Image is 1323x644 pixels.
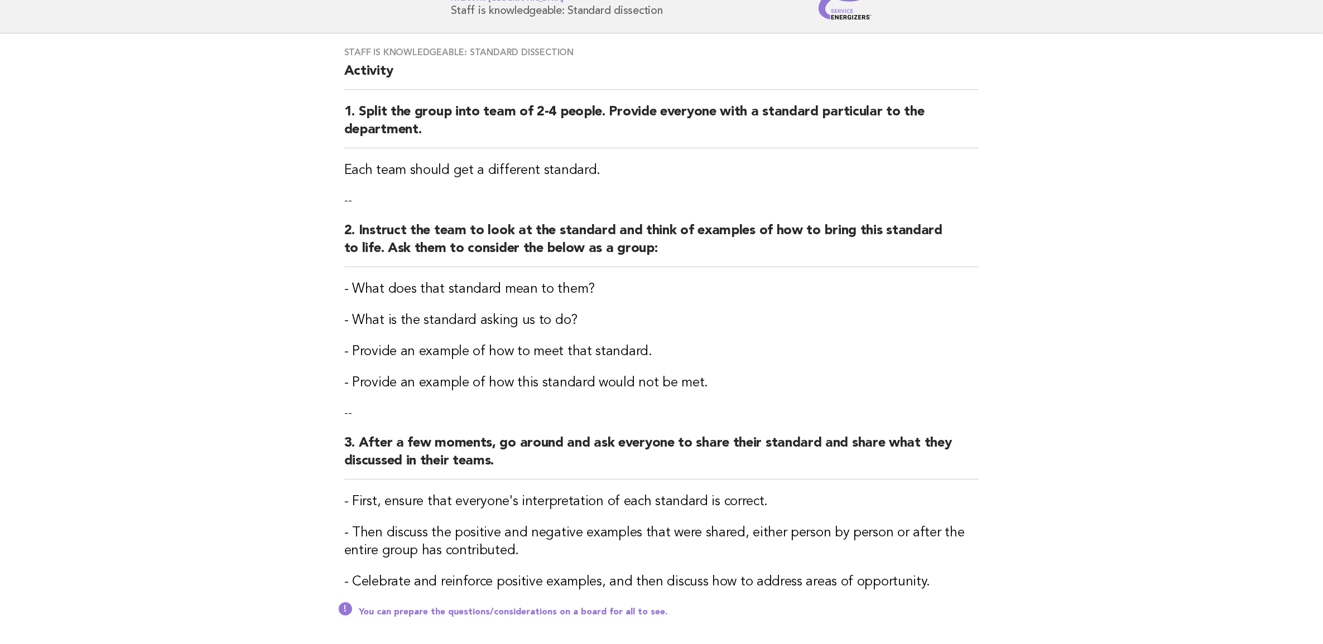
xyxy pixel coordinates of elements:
h2: 3. After a few moments, go around and ask everyone to share their standard and share what they di... [344,434,979,480]
h3: - What is the standard asking us to do? [344,312,979,330]
h3: - Then discuss the positive and negative examples that were shared, either person by person or af... [344,524,979,560]
p: -- [344,193,979,209]
h3: - Provide an example of how this standard would not be met. [344,374,979,392]
h3: - What does that standard mean to them? [344,280,979,298]
h3: - Celebrate and reinforce positive examples, and then discuss how to address areas of opportunity. [344,573,979,591]
h3: - Provide an example of how to meet that standard. [344,343,979,361]
h3: Staff is knowledgeable: Standard dissection [344,47,979,58]
h3: Each team should get a different standard. [344,162,979,180]
h3: - First, ensure that everyone's interpretation of each standard is correct. [344,493,979,511]
p: You can prepare the questions/considerations on a board for all to see. [359,607,979,618]
p: -- [344,405,979,421]
h2: 2. Instruct the team to look at the standard and think of examples of how to bring this standard ... [344,222,979,267]
h2: 1. Split the group into team of 2-4 people. Provide everyone with a standard particular to the de... [344,103,979,148]
h2: Activity [344,62,979,90]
